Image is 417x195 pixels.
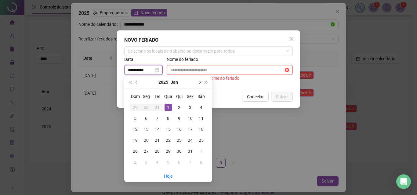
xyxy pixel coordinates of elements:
th: Ter [152,91,163,102]
td: 2025-01-25 [196,135,207,146]
td: 2024-12-31 [152,102,163,113]
div: 4 [198,104,205,111]
div: 9 [176,115,183,122]
td: 2025-01-24 [185,135,196,146]
td: 2025-01-26 [130,146,141,157]
div: 13 [143,126,150,133]
div: 28 [154,148,161,155]
td: 2025-01-08 [163,113,174,124]
td: 2025-01-05 [130,113,141,124]
td: 2025-01-23 [174,135,185,146]
td: 2025-02-04 [152,157,163,168]
td: 2025-02-05 [163,157,174,168]
button: super-next-year [203,76,210,88]
td: 2025-01-06 [141,113,152,124]
button: month panel [171,76,178,88]
button: super-prev-year [127,76,133,88]
div: 11 [198,115,205,122]
td: 2025-01-18 [196,124,207,135]
td: 2025-01-17 [185,124,196,135]
span: close [289,37,294,41]
td: 2025-01-15 [163,124,174,135]
td: 2024-12-30 [141,102,152,113]
div: 3 [187,104,194,111]
td: 2025-01-10 [185,113,196,124]
div: 5 [132,115,139,122]
div: 29 [132,104,139,111]
th: Qua [163,91,174,102]
td: 2025-02-03 [141,157,152,168]
div: 6 [143,115,150,122]
td: 2025-01-03 [185,102,196,113]
div: 5 [165,158,172,166]
div: 31 [187,148,194,155]
td: 2025-01-21 [152,135,163,146]
div: 7 [187,158,194,166]
div: 17 [187,126,194,133]
td: 2025-01-13 [141,124,152,135]
div: Open Intercom Messenger [396,174,411,189]
td: 2025-01-12 [130,124,141,135]
td: 2025-01-07 [152,113,163,124]
div: 8 [165,115,172,122]
th: Dom [130,91,141,102]
label: Nome do feriado [167,56,202,63]
th: Qui [174,91,185,102]
div: 8 [198,158,205,166]
div: 20 [143,137,150,144]
div: 2 [132,158,139,166]
div: 30 [176,148,183,155]
div: Você deve atribuir um nome ao feriado [167,75,293,82]
div: 30 [143,104,150,111]
td: 2025-01-29 [163,146,174,157]
div: 3 [143,158,150,166]
td: 2025-01-28 [152,146,163,157]
span: Cancelar [247,93,264,100]
button: Close [287,34,296,44]
td: 2024-12-29 [130,102,141,113]
td: 2025-02-07 [185,157,196,168]
div: 1 [165,104,172,111]
label: Data [124,56,137,63]
div: 25 [198,137,205,144]
div: 10 [187,115,194,122]
div: 18 [198,126,205,133]
div: 4 [154,158,161,166]
button: year panel [158,76,168,88]
div: 23 [176,137,183,144]
td: 2025-01-14 [152,124,163,135]
a: Hoje [164,174,172,179]
div: 26 [132,148,139,155]
div: 31 [154,104,161,111]
td: 2025-01-11 [196,113,207,124]
div: 2 [176,104,183,111]
td: 2025-01-19 [130,135,141,146]
div: 24 [187,137,194,144]
div: 22 [165,137,172,144]
div: 29 [165,148,172,155]
div: 6 [176,158,183,166]
th: Sáb [196,91,207,102]
td: 2025-01-04 [196,102,207,113]
div: 15 [165,126,172,133]
div: 12 [132,126,139,133]
button: prev-year [133,76,140,88]
div: 16 [176,126,183,133]
th: Sex [185,91,196,102]
td: 2025-02-02 [130,157,141,168]
div: 1 [198,148,205,155]
div: NOVO FERIADO [124,37,293,44]
div: 21 [154,137,161,144]
td: 2025-01-01 [163,102,174,113]
td: 2025-02-06 [174,157,185,168]
td: 2025-02-08 [196,157,207,168]
td: 2025-01-09 [174,113,185,124]
td: 2025-02-01 [196,146,207,157]
div: 14 [154,126,161,133]
td: 2025-01-22 [163,135,174,146]
td: 2025-01-31 [185,146,196,157]
td: 2025-01-02 [174,102,185,113]
td: 2025-01-27 [141,146,152,157]
div: 7 [154,115,161,122]
button: Salvar [271,92,293,102]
